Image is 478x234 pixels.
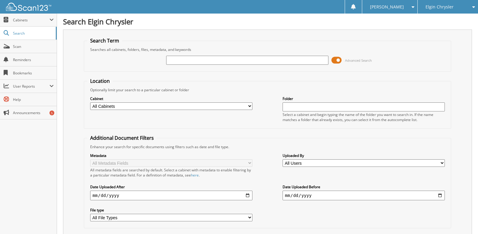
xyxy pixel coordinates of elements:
[283,153,445,158] label: Uploaded By
[191,173,199,178] a: here
[90,167,252,178] div: All metadata fields are searched by default. Select a cabinet with metadata to enable filtering b...
[345,58,372,63] span: Advanced Search
[370,5,404,9] span: [PERSON_NAME]
[87,135,157,141] legend: Additional Document Filters
[426,5,454,9] span: Elgin Chrysler
[87,37,122,44] legend: Search Term
[283,96,445,101] label: Folder
[13,110,54,115] span: Announcements
[13,70,54,76] span: Bookmarks
[90,153,252,158] label: Metadata
[283,191,445,200] input: end
[90,184,252,189] label: Date Uploaded After
[87,144,448,149] div: Enhance your search for specific documents using filters such as date and file type.
[87,47,448,52] div: Searches all cabinets, folders, files, metadata, and keywords
[283,184,445,189] label: Date Uploaded Before
[6,3,51,11] img: scan123-logo-white.svg
[90,207,252,213] label: File type
[13,44,54,49] span: Scan
[13,57,54,62] span: Reminders
[49,111,54,115] div: 5
[87,78,113,84] legend: Location
[283,112,445,122] div: Select a cabinet and begin typing the name of the folder you want to search in. If the name match...
[13,84,49,89] span: User Reports
[63,17,472,27] h1: Search Elgin Chrysler
[90,191,252,200] input: start
[87,87,448,92] div: Optionally limit your search to a particular cabinet or folder
[13,17,49,23] span: Cabinets
[13,31,53,36] span: Search
[90,96,252,101] label: Cabinet
[13,97,54,102] span: Help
